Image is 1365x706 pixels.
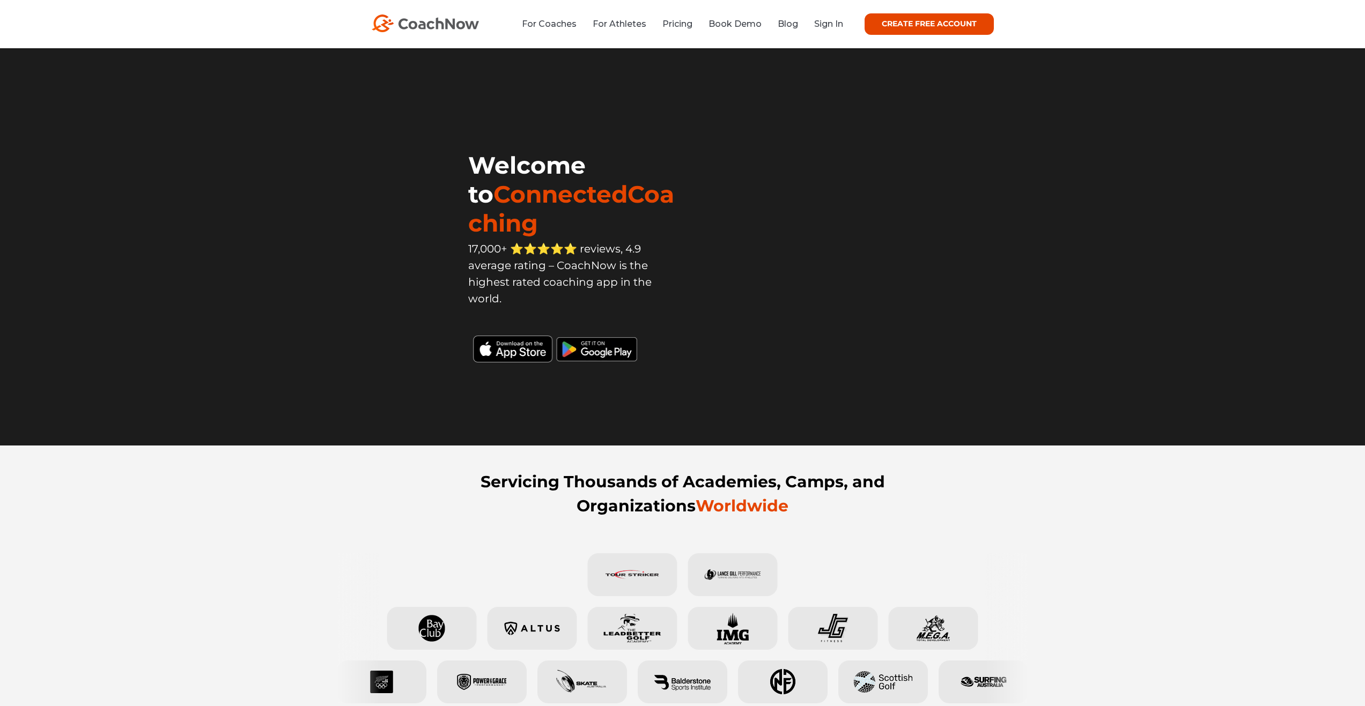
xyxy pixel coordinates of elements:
strong: Servicing Thousands of Academies, Camps, and Organizations [481,472,885,516]
a: For Coaches [522,19,577,29]
img: CoachNow Logo [372,14,479,32]
a: Sign In [814,19,843,29]
img: Black Download CoachNow on the App Store Button [468,330,682,362]
span: Worldwide [696,496,788,516]
span: ConnectedCoaching [468,180,674,237]
a: Book Demo [709,19,762,29]
h1: Welcome to [468,151,682,237]
a: Blog [778,19,798,29]
span: 17,000+ ⭐️⭐️⭐️⭐️⭐️ reviews, 4.9 average rating – CoachNow is the highest rated coaching app in th... [468,242,652,305]
a: CREATE FREE ACCOUNT [865,13,994,35]
a: Pricing [662,19,692,29]
a: For Athletes [593,19,646,29]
